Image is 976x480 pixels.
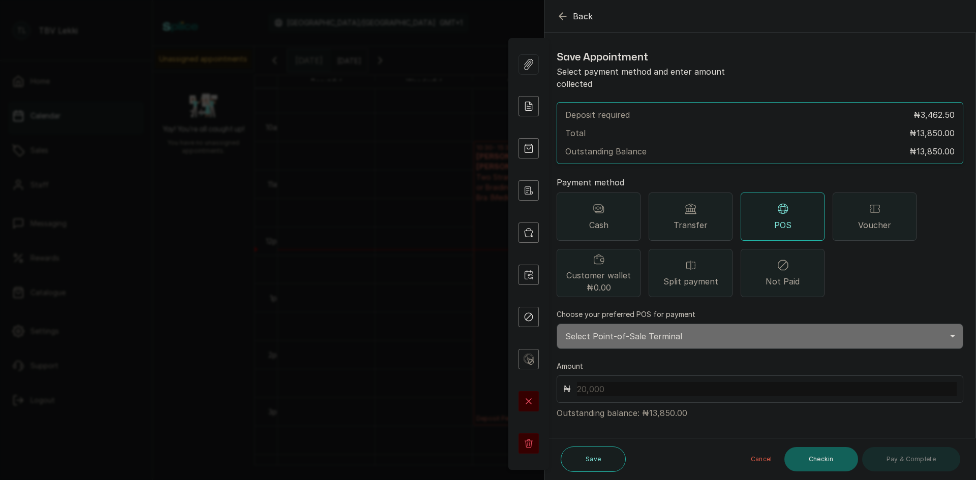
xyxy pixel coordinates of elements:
h1: Save Appointment [557,49,760,66]
span: Split payment [663,275,718,287]
label: Choose your preferred POS for payment [557,309,695,319]
p: Deposit required [565,109,630,121]
button: Cancel [743,447,780,471]
span: ₦0.00 [587,281,611,294]
label: Amount [557,361,583,371]
p: Outstanding balance: ₦13,850.00 [557,403,963,419]
p: Payment method [557,176,963,188]
span: Voucher [858,219,891,231]
p: Select payment method and enter amount collected [557,66,760,90]
p: ₦13,850.00 [909,127,955,139]
button: Back [557,10,593,22]
span: Back [573,10,593,22]
span: Customer wallet [566,269,631,294]
span: POS [774,219,791,231]
button: Save [561,446,626,472]
p: ₦3,462.50 [913,109,955,121]
span: Not Paid [766,275,800,287]
p: Total [565,127,586,139]
p: ₦13,850.00 [909,145,955,157]
p: Outstanding Balance [565,145,647,157]
span: Transfer [674,219,708,231]
button: Pay & Complete [862,447,960,471]
span: Cash [589,219,608,231]
p: ₦ [563,382,571,396]
button: Checkin [784,447,858,471]
input: 20,000 [577,382,957,396]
